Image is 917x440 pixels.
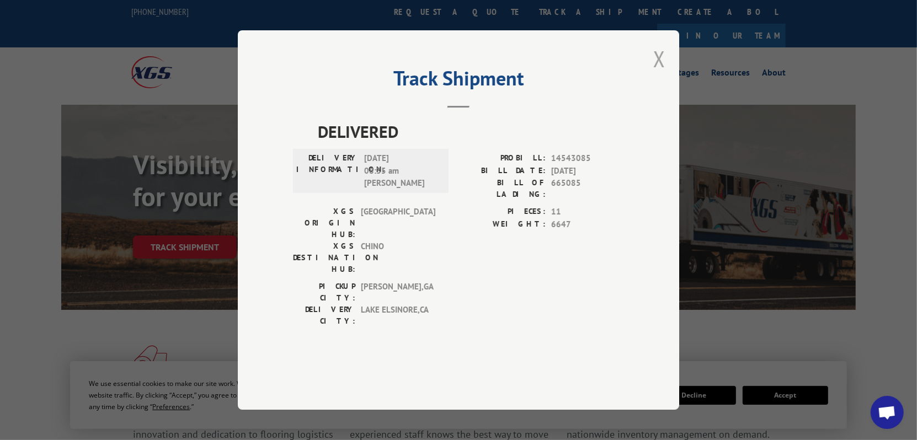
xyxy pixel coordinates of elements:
[361,304,435,327] span: LAKE ELSINORE , CA
[551,218,624,231] span: 6647
[458,218,546,231] label: WEIGHT:
[653,44,665,73] button: Close modal
[551,152,624,165] span: 14543085
[458,206,546,218] label: PIECES:
[293,281,355,304] label: PICKUP CITY:
[293,240,355,275] label: XGS DESTINATION HUB:
[361,206,435,240] span: [GEOGRAPHIC_DATA]
[551,177,624,200] span: 665085
[458,152,546,165] label: PROBILL:
[296,152,359,190] label: DELIVERY INFORMATION:
[318,119,624,144] span: DELIVERED
[293,304,355,327] label: DELIVERY CITY:
[293,206,355,240] label: XGS ORIGIN HUB:
[551,165,624,178] span: [DATE]
[361,240,435,275] span: CHINO
[364,152,439,190] span: [DATE] 08:35 am [PERSON_NAME]
[458,177,546,200] label: BILL OF LADING:
[293,71,624,92] h2: Track Shipment
[551,206,624,218] span: 11
[458,165,546,178] label: BILL DATE:
[361,281,435,304] span: [PERSON_NAME] , GA
[871,396,904,429] div: Open chat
